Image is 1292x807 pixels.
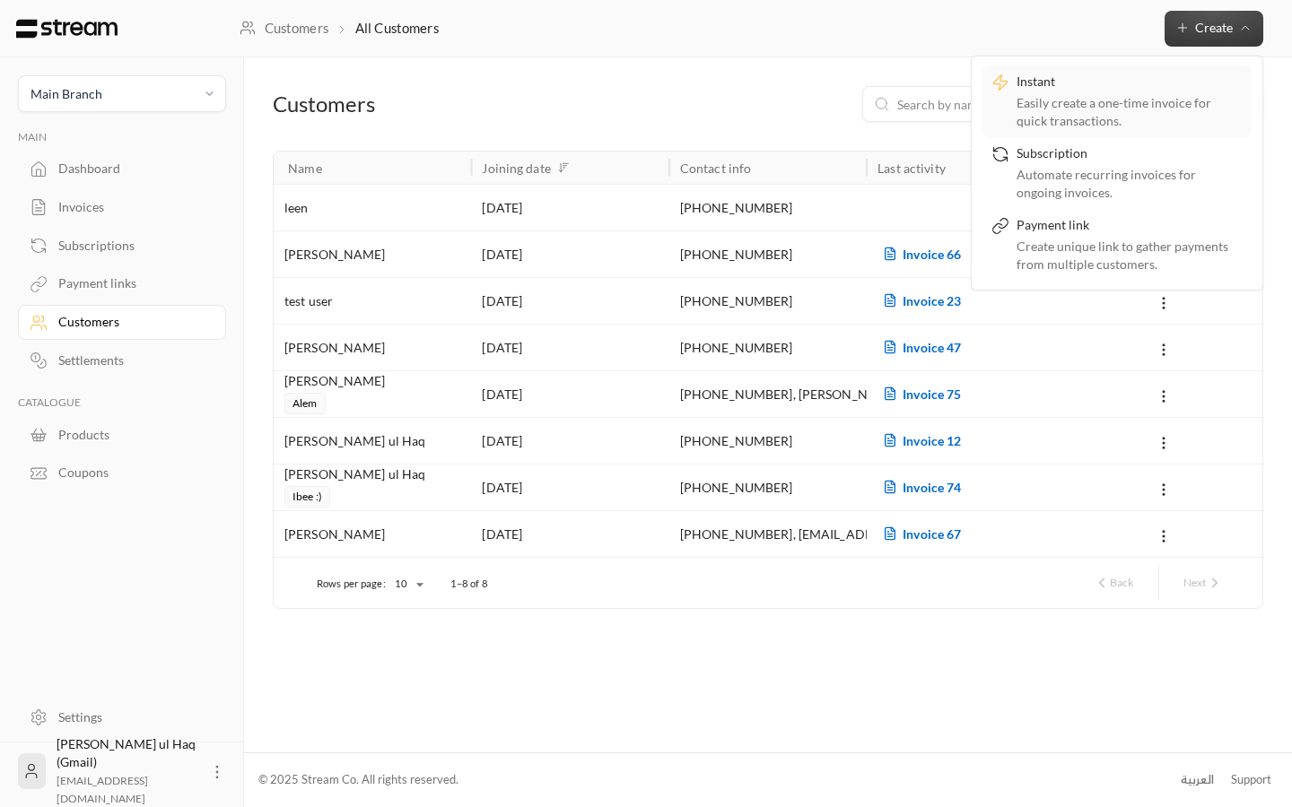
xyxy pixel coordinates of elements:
[1195,20,1233,35] span: Create
[877,386,961,402] span: Invoice 75
[482,325,658,370] div: [DATE]
[680,511,856,557] div: [PHONE_NUMBER] , [EMAIL_ADDRESS][DOMAIN_NAME]
[450,577,488,591] p: 1–8 of 8
[18,417,226,452] a: Products
[482,278,658,324] div: [DATE]
[1017,73,1243,94] div: Instant
[877,480,961,495] span: Invoice 74
[58,198,204,216] div: Invoices
[57,735,197,807] div: [PERSON_NAME] ul Haq (Gmail)
[1017,94,1243,130] div: Easily create a one-time invoice for quick transactions.
[1017,144,1243,166] div: Subscription
[284,278,460,324] div: test user
[258,771,458,789] div: © 2025 Stream Co. All rights reserved.
[877,526,961,542] span: Invoice 67
[680,371,856,417] div: [PHONE_NUMBER] , [PERSON_NAME][EMAIL_ADDRESS][DOMAIN_NAME]
[317,577,386,591] p: Rows per page:
[240,18,439,38] nav: breadcrumb
[284,185,460,230] div: leen
[284,486,330,508] span: Ibee :)
[284,325,460,370] div: [PERSON_NAME]
[1017,166,1243,202] div: Automate recurring invoices for ongoing invoices.
[18,152,226,187] a: Dashboard
[58,160,204,178] div: Dashboard
[877,340,961,355] span: Invoice 47
[14,19,119,39] img: Logo
[18,75,226,112] button: Main Branch
[273,90,591,118] div: Customers
[284,464,460,484] div: [PERSON_NAME] ul Haq
[482,185,658,230] div: [DATE]
[680,231,856,277] div: [PHONE_NUMBER]
[18,343,226,378] a: Settlements
[58,237,204,255] div: Subscriptions
[877,293,961,308] span: Invoice 23
[897,94,1116,114] input: Search by name or phone
[18,190,226,225] a: Invoices
[284,231,460,277] div: [PERSON_NAME]
[18,228,226,263] a: Subscriptions
[18,395,226,410] p: CATALOGUE
[58,313,204,331] div: Customers
[482,511,658,557] div: [DATE]
[58,426,204,444] div: Products
[284,418,460,464] div: [PERSON_NAME] ul Haq
[680,325,856,370] div: [PHONE_NUMBER]
[982,65,1252,137] a: InstantEasily create a one-time invoice for quick transactions.
[1017,238,1243,273] div: Create unique link to gather payments from multiple customers.
[18,266,226,301] a: Payment links
[482,161,550,176] div: Joining date
[877,247,961,262] span: Invoice 66
[58,708,204,726] div: Settings
[386,573,429,595] div: 10
[680,418,856,464] div: [PHONE_NUMBER]
[877,433,961,448] span: Invoice 12
[18,305,226,340] a: Customers
[284,511,460,557] div: [PERSON_NAME]
[877,161,946,176] div: Last activity
[18,699,226,734] a: Settings
[58,351,204,369] div: Settlements
[58,274,204,292] div: Payment links
[982,209,1252,281] a: Payment linkCreate unique link to gather payments from multiple customers.
[553,157,574,178] button: Sort
[680,161,751,176] div: Contact info
[355,18,439,38] p: All Customers
[284,371,460,391] div: [PERSON_NAME]
[680,464,856,510] div: [PHONE_NUMBER]
[288,161,322,176] div: Name
[982,137,1252,209] a: SubscriptionAutomate recurring invoices for ongoing invoices.
[57,774,148,805] span: [EMAIL_ADDRESS][DOMAIN_NAME]
[482,418,658,464] div: [DATE]
[31,84,102,103] div: Main Branch
[482,231,658,277] div: [DATE]
[284,393,326,414] span: Alem
[1165,11,1263,47] button: Create
[240,18,328,38] a: Customers
[18,456,226,490] a: Coupons
[1017,216,1243,238] div: Payment link
[58,464,204,482] div: Coupons
[18,130,226,144] p: MAIN
[1181,771,1214,789] div: العربية
[1226,764,1278,796] a: Support
[482,371,658,417] div: [DATE]
[680,185,856,230] div: [PHONE_NUMBER]
[482,464,658,510] div: [DATE]
[680,278,856,324] div: [PHONE_NUMBER]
